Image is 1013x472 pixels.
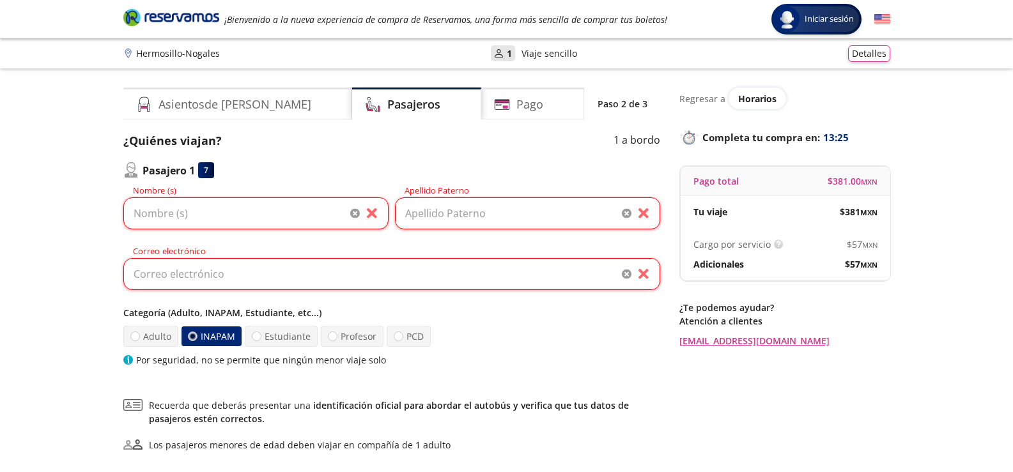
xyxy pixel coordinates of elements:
p: Hermosillo - Nogales [136,47,220,60]
span: $ 57 [845,257,878,271]
h4: Pago [516,96,543,113]
p: Adicionales [693,257,744,271]
label: INAPAM [181,326,241,346]
p: Regresar a [679,92,725,105]
span: $ 381 [840,205,878,218]
label: Profesor [321,326,383,347]
p: Categoría (Adulto, INAPAM, Estudiante, etc...) [123,306,660,319]
button: Detalles [848,45,890,62]
i: Brand Logo [123,8,219,27]
p: Atención a clientes [679,314,890,328]
a: [EMAIL_ADDRESS][DOMAIN_NAME] [679,334,890,347]
p: Tu viaje [693,205,727,218]
a: Brand Logo [123,8,219,31]
p: Cargo por servicio [693,238,771,251]
p: ¿Te podemos ayudar? [679,301,890,314]
div: Los pasajeros menores de edad deben viajar en compañía de 1 adulto [149,438,451,452]
div: 7 [198,162,214,178]
p: Por seguridad, no se permite que ningún menor viaje solo [136,353,386,367]
div: Regresar a ver horarios [679,88,890,109]
input: Apellido Paterno [395,197,660,229]
span: Recuerda que deberás presentar una [149,399,660,425]
span: $ 57 [847,238,878,251]
span: 13:25 [823,130,849,145]
input: Correo electrónico [123,258,660,290]
label: PCD [387,326,431,347]
a: identificación oficial para abordar el autobús y verifica que tus datos de pasajeros estén correc... [149,399,629,425]
p: Completa tu compra en : [679,128,890,146]
span: $ 381.00 [828,174,878,188]
h4: Pasajeros [387,96,440,113]
p: 1 a bordo [614,132,660,149]
span: Iniciar sesión [800,13,859,26]
small: MXN [861,177,878,187]
p: Viaje sencillo [522,47,577,60]
label: Estudiante [245,326,318,347]
small: MXN [860,208,878,217]
small: MXN [862,240,878,250]
input: Nombre (s) [123,197,389,229]
p: Paso 2 de 3 [598,97,647,110]
p: Pago total [693,174,739,188]
small: MXN [860,260,878,270]
iframe: Messagebird Livechat Widget [939,398,1000,459]
button: English [874,11,890,27]
label: Adulto [123,326,178,347]
p: 1 [507,47,512,60]
em: ¡Bienvenido a la nueva experiencia de compra de Reservamos, una forma más sencilla de comprar tus... [224,13,667,26]
p: ¿Quiénes viajan? [123,132,222,149]
h4: Asientos de [PERSON_NAME] [159,96,311,113]
span: Horarios [738,93,777,105]
p: Pasajero 1 [143,163,195,178]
